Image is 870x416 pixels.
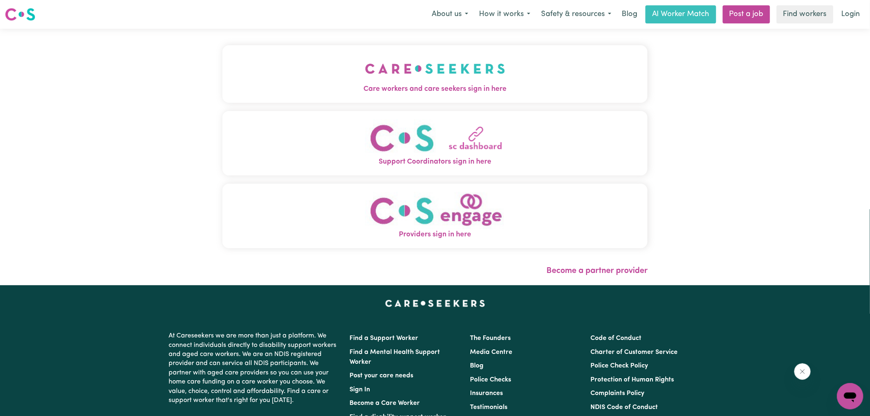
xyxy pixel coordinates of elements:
img: Careseekers logo [5,7,35,22]
a: Code of Conduct [591,335,642,342]
a: Complaints Policy [591,390,645,397]
a: Blog [470,363,484,369]
span: Need any help? [5,6,50,12]
a: Testimonials [470,404,507,411]
iframe: Close message [794,363,811,380]
a: Media Centre [470,349,512,356]
a: Charter of Customer Service [591,349,678,356]
a: Find a Support Worker [349,335,418,342]
iframe: Button to launch messaging window [837,383,863,409]
span: Care workers and care seekers sign in here [222,84,648,95]
a: Become a Care Worker [349,400,420,407]
a: Login [837,5,865,23]
a: Find workers [777,5,833,23]
button: Care workers and care seekers sign in here [222,45,648,103]
a: Protection of Human Rights [591,377,674,383]
p: At Careseekers we are more than just a platform. We connect individuals directly to disability su... [169,328,340,408]
a: Police Check Policy [591,363,648,369]
a: Careseekers home page [385,300,485,307]
button: About us [426,6,474,23]
span: Support Coordinators sign in here [222,157,648,167]
a: AI Worker Match [646,5,716,23]
span: Providers sign in here [222,229,648,240]
a: Careseekers logo [5,5,35,24]
a: Post your care needs [349,372,413,379]
a: Post a job [723,5,770,23]
a: NDIS Code of Conduct [591,404,658,411]
button: Support Coordinators sign in here [222,111,648,176]
a: Police Checks [470,377,511,383]
a: Blog [617,5,642,23]
button: Providers sign in here [222,184,648,248]
button: Safety & resources [536,6,617,23]
a: Sign In [349,386,370,393]
button: How it works [474,6,536,23]
a: Find a Mental Health Support Worker [349,349,440,365]
a: Insurances [470,390,503,397]
a: The Founders [470,335,511,342]
a: Become a partner provider [546,267,648,275]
